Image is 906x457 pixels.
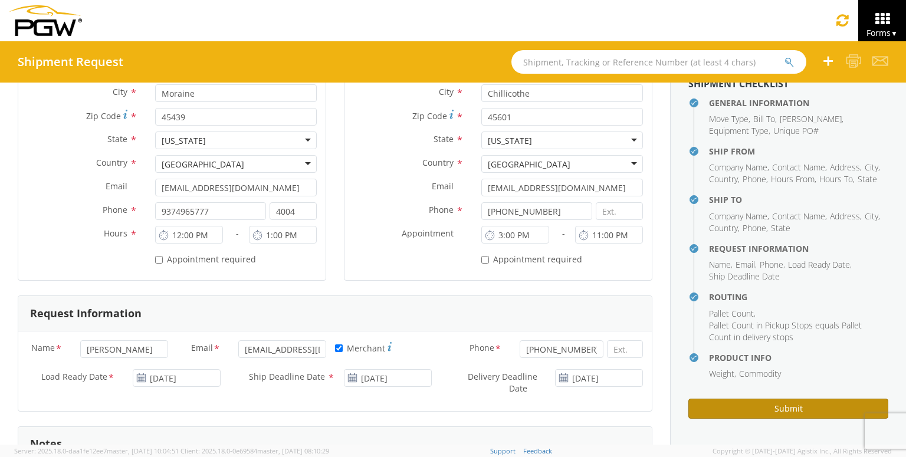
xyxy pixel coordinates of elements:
[709,125,769,136] span: Equipment Type
[709,368,734,379] span: Weight
[709,308,756,320] li: ,
[788,259,852,271] li: ,
[743,173,766,185] span: Phone
[788,259,850,270] span: Load Ready Date
[772,162,825,173] span: Contact Name
[709,147,888,156] h4: Ship From
[439,86,454,97] span: City
[162,159,244,170] div: [GEOGRAPHIC_DATA]
[180,446,329,455] span: Client: 2025.18.0-0e69584
[773,125,819,136] span: Unique PO#
[107,133,127,144] span: State
[257,446,329,455] span: master, [DATE] 08:10:29
[488,159,570,170] div: [GEOGRAPHIC_DATA]
[709,195,888,204] h4: Ship To
[780,113,842,124] span: [PERSON_NAME]
[709,173,740,185] li: ,
[106,180,127,192] span: Email
[830,211,862,222] li: ,
[772,211,825,222] span: Contact Name
[709,162,767,173] span: Company Name
[865,211,880,222] li: ,
[607,340,643,358] input: Ext.
[9,5,82,36] img: pgw-form-logo-1aaa8060b1cc70fad034.png
[434,133,454,144] span: State
[709,222,738,234] span: Country
[743,222,766,234] span: Phone
[422,157,454,168] span: Country
[481,252,585,265] label: Appointment required
[760,259,783,270] span: Phone
[865,211,878,222] span: City
[709,320,862,343] span: Pallet Count in Pickup Stops equals Pallet Count in delivery stops
[470,342,494,356] span: Phone
[155,256,163,264] input: Appointment required
[107,446,179,455] span: master, [DATE] 10:04:51
[709,259,731,270] span: Name
[743,222,768,234] li: ,
[709,113,749,124] span: Move Type
[713,446,892,456] span: Copyright © [DATE]-[DATE] Agistix Inc., All Rights Reserved
[771,173,815,185] span: Hours From
[780,113,843,125] li: ,
[30,308,142,320] h3: Request Information
[709,98,888,107] h4: General Information
[772,162,827,173] li: ,
[709,125,770,137] li: ,
[709,244,888,253] h4: Request Information
[709,368,736,380] li: ,
[429,204,454,215] span: Phone
[709,308,754,319] span: Pallet Count
[709,211,769,222] li: ,
[86,110,121,121] span: Zip Code
[481,256,489,264] input: Appointment required
[14,446,179,455] span: Server: 2025.18.0-daa1fe12ee7
[830,211,860,222] span: Address
[753,113,777,125] li: ,
[709,271,780,282] span: Ship Deadline Date
[865,162,880,173] li: ,
[709,162,769,173] li: ,
[688,399,888,419] button: Submit
[41,371,107,384] span: Load Ready Date
[771,173,816,185] li: ,
[412,110,447,121] span: Zip Code
[709,222,740,234] li: ,
[819,173,855,185] li: ,
[709,211,767,222] span: Company Name
[511,50,806,74] input: Shipment, Tracking or Reference Number (at least 4 chars)
[743,173,768,185] li: ,
[30,438,62,450] h3: Notes
[402,228,454,239] span: Appointment
[771,222,790,234] span: State
[858,173,877,185] span: State
[335,344,343,352] input: Merchant
[688,77,789,90] strong: Shipment Checklist
[709,173,738,185] span: Country
[709,292,888,301] h4: Routing
[18,55,123,68] h4: Shipment Request
[562,228,565,239] span: -
[96,157,127,168] span: Country
[760,259,785,271] li: ,
[772,211,827,222] li: ,
[753,113,775,124] span: Bill To
[739,368,781,379] span: Commodity
[488,135,532,147] div: [US_STATE]
[31,342,55,356] span: Name
[523,446,552,455] a: Feedback
[709,353,888,362] h4: Product Info
[709,113,750,125] li: ,
[819,173,853,185] span: Hours To
[103,204,127,215] span: Phone
[155,252,258,265] label: Appointment required
[865,162,878,173] span: City
[709,259,733,271] li: ,
[236,228,239,239] span: -
[249,371,325,382] span: Ship Deadline Date
[736,259,757,271] li: ,
[596,202,643,220] input: Ext.
[104,228,127,239] span: Hours
[162,135,206,147] div: [US_STATE]
[830,162,860,173] span: Address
